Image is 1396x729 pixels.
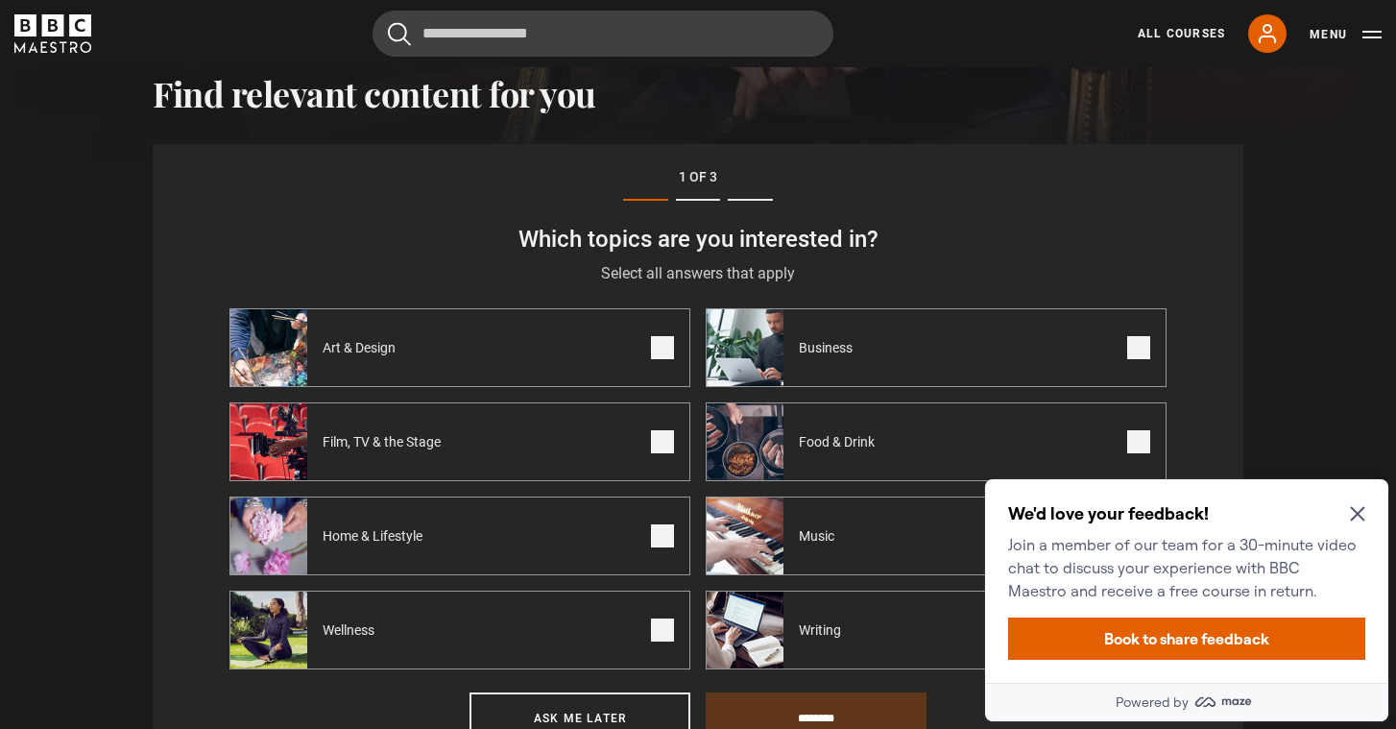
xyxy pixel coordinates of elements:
span: Art & Design [307,338,419,357]
span: Food & Drink [783,432,898,451]
p: Select all answers that apply [229,262,1167,285]
span: Business [783,338,876,357]
span: Home & Lifestyle [307,526,445,546]
button: Submit the search query [388,22,411,46]
p: 1 of 3 [229,167,1167,187]
button: Book to share feedback [31,146,388,188]
p: Join a member of our team for a 30-minute video chat to discuss your experience with BBC Maestro ... [31,61,380,131]
div: Optional study invitation [8,8,411,250]
svg: BBC Maestro [14,14,91,53]
button: Toggle navigation [1310,25,1382,44]
span: Wellness [307,620,397,640]
h2: We'd love your feedback! [31,31,380,54]
span: Writing [783,620,864,640]
h3: Which topics are you interested in? [229,224,1167,255]
input: Search [373,11,833,57]
a: All Courses [1138,25,1225,42]
span: Music [783,526,857,546]
a: Powered by maze [8,211,411,250]
h2: Find relevant content for you [153,73,1243,113]
button: Close Maze Prompt [373,35,388,50]
span: Film, TV & the Stage [307,432,464,451]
